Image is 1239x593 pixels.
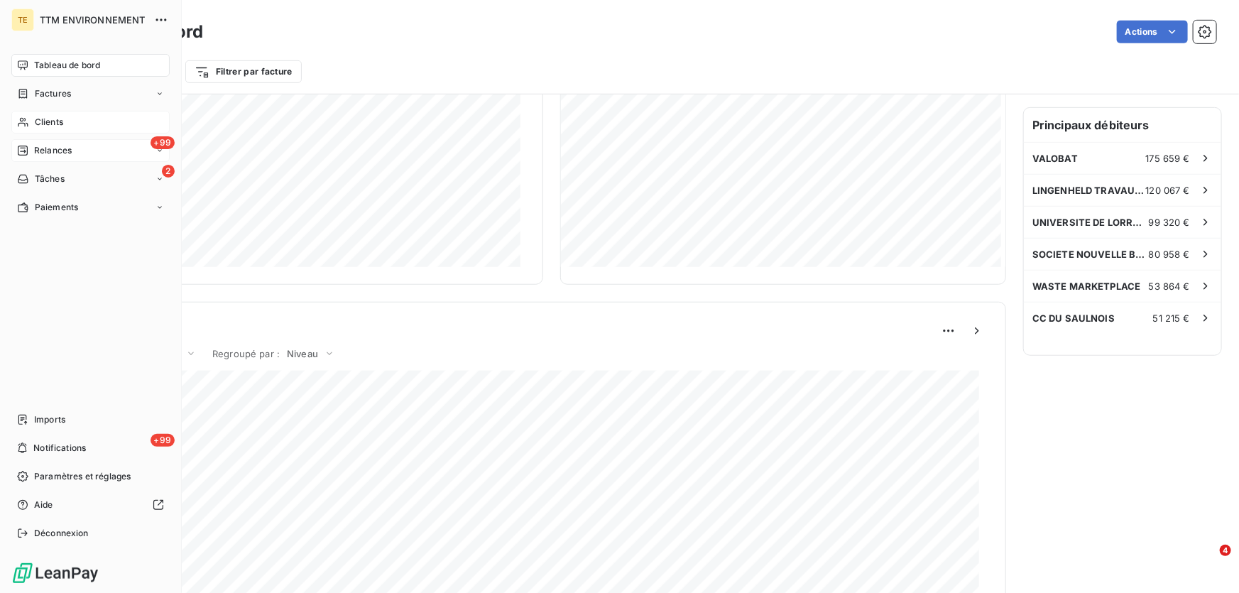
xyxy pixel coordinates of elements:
[212,348,280,359] span: Regroupé par :
[35,116,63,129] span: Clients
[1146,185,1190,196] span: 120 067 €
[1032,153,1078,164] span: VALOBAT
[34,527,89,540] span: Déconnexion
[151,434,175,447] span: +99
[33,442,86,455] span: Notifications
[1032,217,1149,228] span: UNIVERSITE DE LORRAINE
[1149,249,1190,260] span: 80 958 €
[162,165,175,178] span: 2
[1024,108,1221,142] h6: Principaux débiteurs
[1032,281,1141,292] span: WASTE MARKETPLACE
[11,494,170,516] a: Aide
[185,60,302,83] button: Filtrer par facture
[34,499,53,511] span: Aide
[40,14,146,26] span: TTM ENVIRONNEMENT
[287,348,318,359] span: Niveau
[35,201,78,214] span: Paiements
[35,173,65,185] span: Tâches
[1146,153,1190,164] span: 175 659 €
[1032,249,1149,260] span: SOCIETE NOUVELLE BEHEM SNB
[1117,21,1188,43] button: Actions
[151,136,175,149] span: +99
[1149,217,1190,228] span: 99 320 €
[11,9,34,31] div: TE
[1191,545,1225,579] iframe: Intercom live chat
[1032,312,1115,324] span: CC DU SAULNOIS
[34,470,131,483] span: Paramètres et réglages
[34,413,65,426] span: Imports
[11,562,99,584] img: Logo LeanPay
[35,87,71,100] span: Factures
[34,59,100,72] span: Tableau de bord
[1032,185,1146,196] span: LINGENHELD TRAVAUX SPECIAUX
[1153,312,1190,324] span: 51 215 €
[34,144,72,157] span: Relances
[1220,545,1231,556] span: 4
[1149,281,1190,292] span: 53 864 €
